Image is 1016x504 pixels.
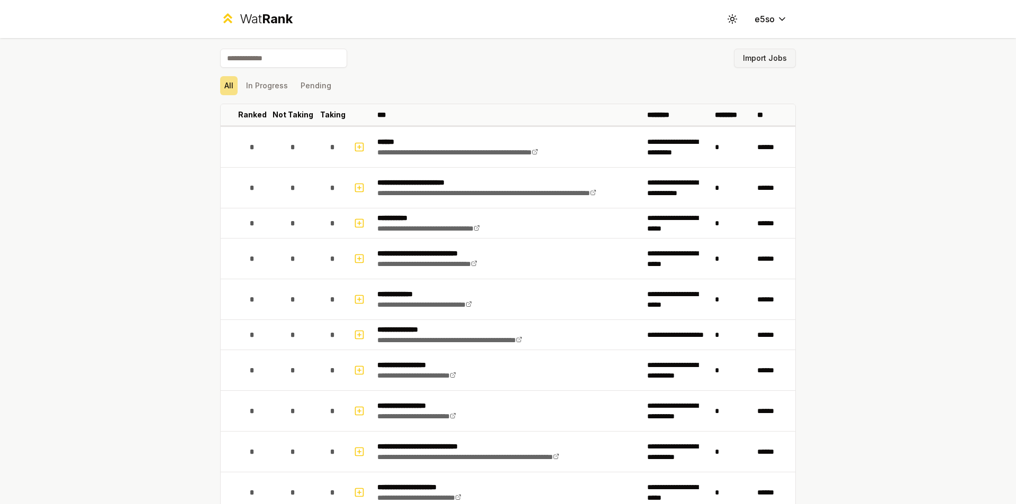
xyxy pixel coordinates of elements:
a: WatRank [220,11,293,28]
p: Ranked [238,109,267,120]
div: Wat [240,11,293,28]
span: e5so [755,13,775,25]
button: e5so [746,10,796,29]
p: Taking [320,109,346,120]
p: Not Taking [273,109,313,120]
button: Import Jobs [734,49,796,68]
span: Rank [262,11,293,26]
button: All [220,76,238,95]
button: Pending [296,76,335,95]
button: In Progress [242,76,292,95]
